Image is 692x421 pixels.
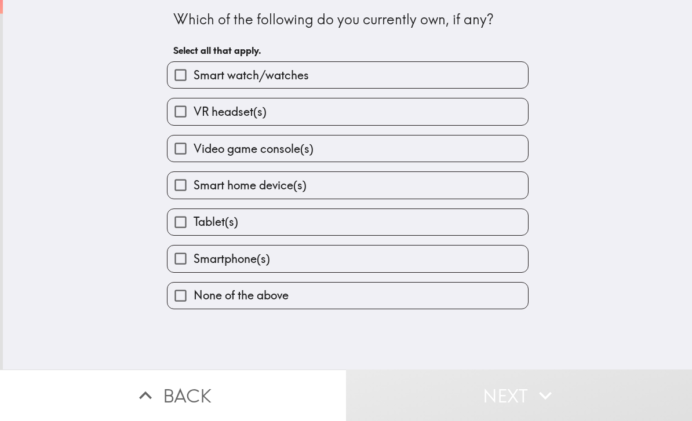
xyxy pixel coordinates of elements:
button: Video game console(s) [167,136,528,162]
button: Tablet(s) [167,209,528,235]
div: Which of the following do you currently own, if any? [173,10,522,30]
span: Tablet(s) [194,214,238,230]
span: Video game console(s) [194,141,314,157]
button: VR headset(s) [167,98,528,125]
button: Next [346,369,692,421]
span: Smart home device(s) [194,177,307,193]
button: Smartphone(s) [167,246,528,272]
span: VR headset(s) [194,104,267,120]
h6: Select all that apply. [173,44,522,57]
button: Smart watch/watches [167,62,528,88]
span: None of the above [194,287,289,303]
button: None of the above [167,283,528,309]
span: Smart watch/watches [194,67,309,83]
button: Smart home device(s) [167,172,528,198]
span: Smartphone(s) [194,251,270,267]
